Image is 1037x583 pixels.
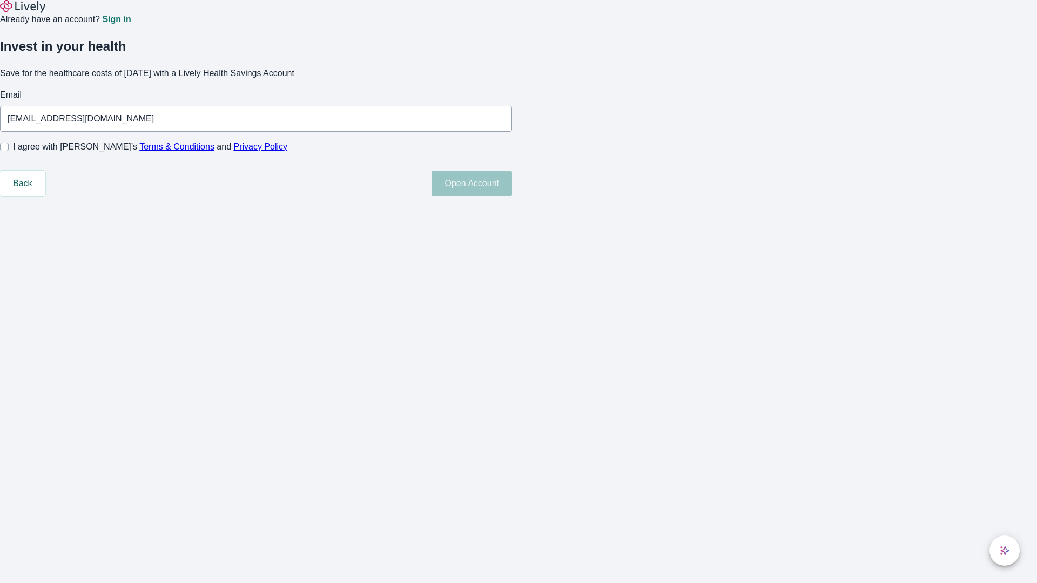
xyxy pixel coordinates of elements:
a: Privacy Policy [234,142,288,151]
button: chat [989,535,1020,566]
a: Terms & Conditions [139,142,214,151]
span: I agree with [PERSON_NAME]’s and [13,140,287,153]
svg: Lively AI Assistant [999,545,1010,556]
a: Sign in [102,15,131,24]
